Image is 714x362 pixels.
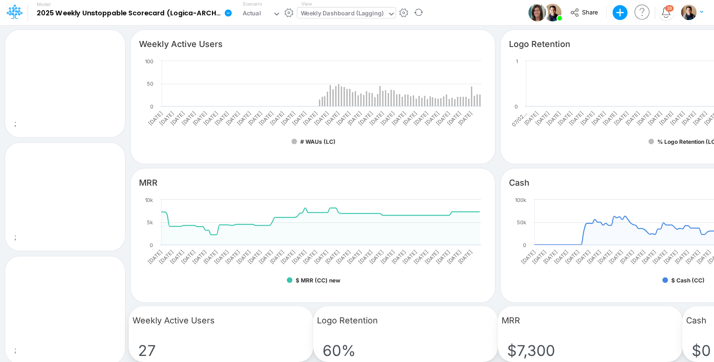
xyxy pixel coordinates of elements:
[390,110,407,127] text: [DATE]
[150,103,153,110] text: 0
[269,248,285,265] text: [DATE]
[423,110,440,127] text: [DATE]
[225,110,241,127] text: [DATE]
[556,110,573,127] text: [DATE]
[145,58,153,65] text: 100
[446,248,463,265] text: [DATE]
[629,248,646,265] text: [DATE]
[335,248,351,265] text: [DATE]
[515,103,518,110] text: 0
[258,248,274,265] text: [DATE]
[523,242,526,248] text: 0
[246,248,263,265] text: [DATE]
[213,110,230,127] text: [DATE]
[37,2,51,7] label: Model
[624,110,641,127] text: [DATE]
[534,110,551,127] text: [DATE]
[510,110,529,128] text: 07/02…
[692,110,708,127] text: [DATE]
[37,9,221,18] b: 2025 Weekly Unstoppable Scorecard (Logica-ARCHIVED old pro)
[224,248,241,265] text: [DATE]
[313,110,330,127] text: [DATE]
[435,248,451,265] text: [DATE]
[145,197,153,203] text: 10k
[346,110,363,127] text: [DATE]
[213,248,230,265] text: [DATE]
[202,110,219,127] text: [DATE]
[582,8,598,15] span: Share
[368,110,385,127] text: [DATE]
[566,6,604,20] button: Share
[613,110,629,127] text: [DATE]
[457,110,474,127] text: [DATE]
[596,248,613,265] text: [DATE]
[379,110,396,127] text: [DATE]
[579,110,596,127] text: [DATE]
[402,110,418,127] text: [DATE]
[324,110,341,127] text: [DATE]
[335,110,352,127] text: [DATE]
[258,110,274,127] text: [DATE]
[568,110,584,127] text: [DATE]
[647,110,663,127] text: [DATE]
[641,248,657,265] text: [DATE]
[695,248,712,265] text: [DATE]
[146,248,163,265] text: [DATE]
[13,261,59,280] input: Type a title here
[346,248,363,265] text: [DATE]
[516,58,518,65] text: 1
[564,248,581,265] text: [DATE]
[401,248,418,265] text: [DATE]
[150,242,153,248] text: 0
[324,248,341,265] text: [DATE]
[180,248,197,265] text: [DATE]
[139,34,396,53] input: Type a title here
[291,248,307,265] text: [DATE]
[235,248,252,265] text: [DATE]
[169,110,186,127] text: [DATE]
[243,0,262,7] label: Scenario
[681,110,697,127] text: [DATE]
[545,110,562,127] text: [DATE]
[243,9,261,20] div: Actual
[457,248,474,265] text: [DATE]
[517,219,526,226] text: 50k
[542,248,559,265] text: [DATE]
[269,110,285,127] text: [DATE]
[357,248,374,265] text: [DATE]
[302,248,318,265] text: [DATE]
[301,0,312,7] label: View
[280,110,297,127] text: [DATE]
[658,110,674,127] text: [DATE]
[147,80,153,87] text: 50
[147,110,164,127] text: [DATE]
[390,248,407,265] text: [DATE]
[651,248,668,265] text: [DATE]
[158,110,175,127] text: [DATE]
[302,110,319,127] text: [DATE]
[147,219,153,226] text: 5k
[279,248,296,265] text: [DATE]
[379,248,396,265] text: [DATE]
[313,248,330,265] text: [DATE]
[138,342,159,360] span: 27
[531,248,548,265] text: [DATE]
[301,9,384,20] div: Weekly Dashboard (Lagging)
[5,170,125,251] div: ;
[523,110,540,127] text: [DATE]
[423,248,440,265] text: [DATE]
[236,110,252,127] text: [DATE]
[662,248,679,265] text: [DATE]
[575,248,591,265] text: [DATE]
[13,147,59,167] input: Type a title here
[323,342,359,360] span: 60%
[139,173,396,192] input: Type a title here
[368,248,385,265] text: [DATE]
[669,110,686,127] text: [DATE]
[602,110,618,127] text: [DATE]
[674,248,690,265] text: [DATE]
[247,110,264,127] text: [DATE]
[635,110,652,127] text: [DATE]
[590,110,607,127] text: [DATE]
[13,34,59,53] input: Type a title here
